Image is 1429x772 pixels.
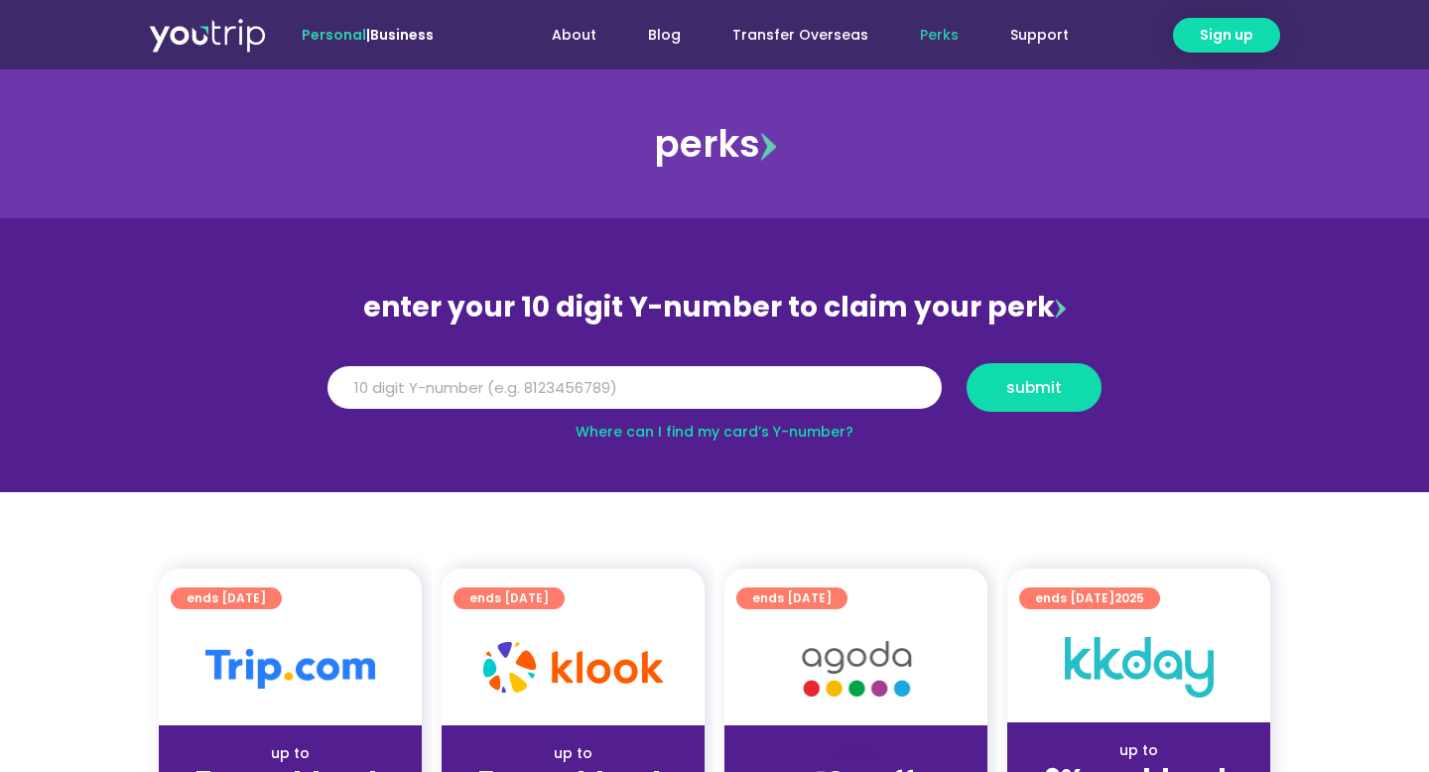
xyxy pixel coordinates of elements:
a: Blog [622,17,707,54]
a: Transfer Overseas [707,17,894,54]
a: ends [DATE] [736,587,847,609]
span: submit [1006,380,1062,395]
nav: Menu [487,17,1095,54]
a: Support [984,17,1095,54]
span: ends [DATE] [752,587,832,609]
a: ends [DATE]2025 [1019,587,1160,609]
div: enter your 10 digit Y-number to claim your perk [318,282,1111,333]
a: Where can I find my card’s Y-number? [576,422,853,442]
form: Y Number [327,363,1102,427]
a: ends [DATE] [454,587,565,609]
a: Perks [894,17,984,54]
div: up to [1023,740,1254,761]
button: submit [967,363,1102,412]
span: Personal [302,25,366,45]
div: up to [457,743,689,764]
a: Business [370,25,434,45]
a: About [526,17,622,54]
a: Sign up [1173,18,1280,53]
a: ends [DATE] [171,587,282,609]
div: up to [175,743,406,764]
span: ends [DATE] [469,587,549,609]
span: ends [DATE] [187,587,266,609]
span: | [302,25,434,45]
span: up to [838,743,874,763]
span: Sign up [1200,25,1253,46]
span: 2025 [1114,589,1144,606]
span: ends [DATE] [1035,587,1144,609]
input: 10 digit Y-number (e.g. 8123456789) [327,366,942,410]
